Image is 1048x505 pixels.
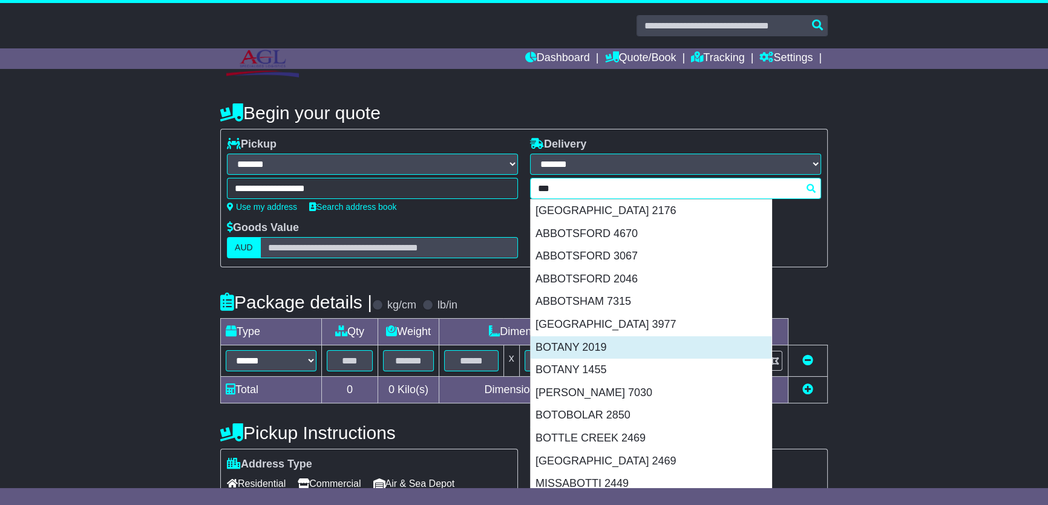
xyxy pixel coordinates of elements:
[531,404,771,427] div: BOTOBOLAR 2850
[531,450,771,473] div: [GEOGRAPHIC_DATA] 2469
[691,48,744,69] a: Tracking
[220,103,828,123] h4: Begin your quote
[309,202,396,212] a: Search address book
[531,290,771,313] div: ABBOTSHAM 7315
[531,245,771,268] div: ABBOTSFORD 3067
[378,377,439,403] td: Kilo(s)
[604,48,676,69] a: Quote/Book
[531,313,771,336] div: [GEOGRAPHIC_DATA] 3977
[531,359,771,382] div: BOTANY 1455
[530,138,586,151] label: Delivery
[227,474,286,493] span: Residential
[437,299,457,312] label: lb/in
[387,299,416,312] label: kg/cm
[439,377,664,403] td: Dimensions in Centimetre(s)
[531,336,771,359] div: BOTANY 2019
[759,48,813,69] a: Settings
[221,319,322,345] td: Type
[373,474,455,493] span: Air & Sea Depot
[221,377,322,403] td: Total
[531,427,771,450] div: BOTTLE CREEK 2469
[227,458,312,471] label: Address Type
[802,354,813,367] a: Remove this item
[227,202,297,212] a: Use my address
[531,268,771,291] div: ABBOTSFORD 2046
[802,383,813,396] a: Add new item
[227,138,277,151] label: Pickup
[220,423,518,443] h4: Pickup Instructions
[322,377,378,403] td: 0
[378,319,439,345] td: Weight
[531,382,771,405] div: [PERSON_NAME] 7030
[531,200,771,223] div: [GEOGRAPHIC_DATA] 2176
[525,48,590,69] a: Dashboard
[503,345,519,377] td: x
[531,223,771,246] div: ABBOTSFORD 4670
[227,237,261,258] label: AUD
[388,383,395,396] span: 0
[322,319,378,345] td: Qty
[298,474,361,493] span: Commercial
[530,178,821,199] typeahead: Please provide city
[439,319,664,345] td: Dimensions (L x W x H)
[220,292,372,312] h4: Package details |
[531,472,771,495] div: MISSABOTTI 2449
[227,221,299,235] label: Goods Value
